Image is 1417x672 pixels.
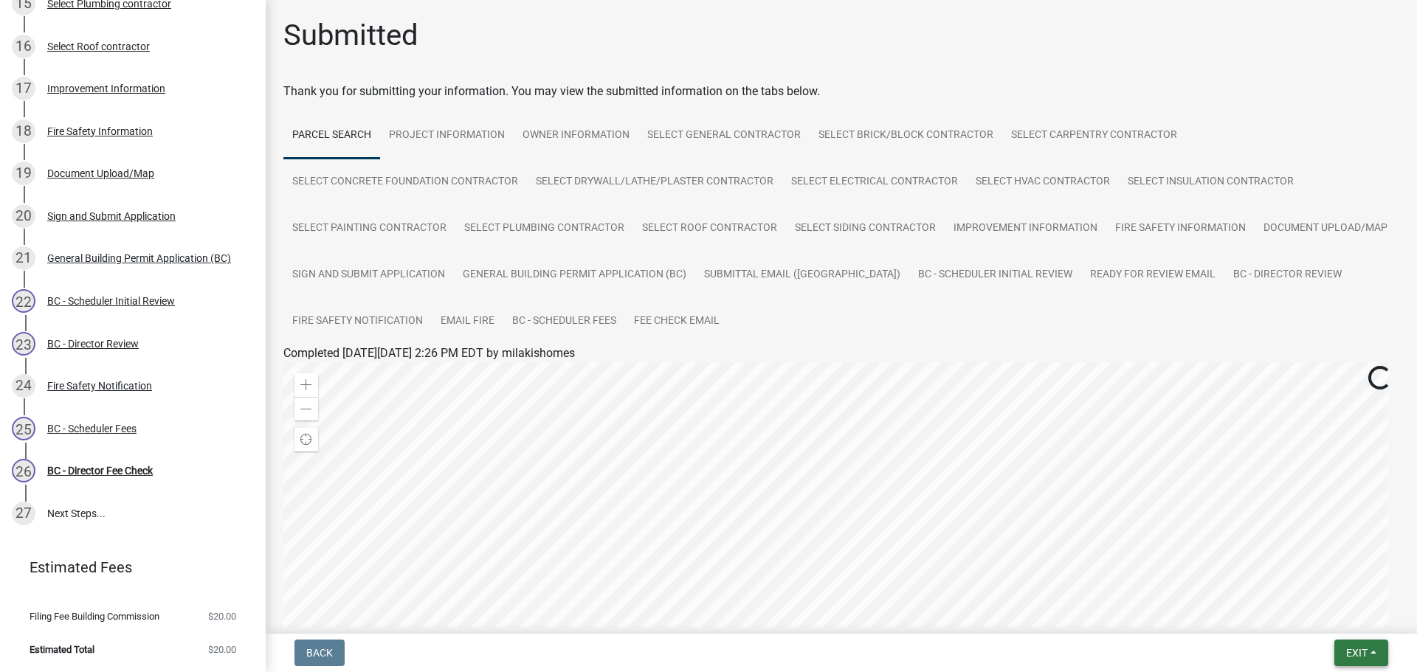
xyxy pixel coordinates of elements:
[633,205,786,252] a: Select Roof contractor
[967,159,1119,206] a: Select HVAC Contractor
[909,252,1081,299] a: BC - Scheduler Initial Review
[283,298,432,345] a: Fire Safety Notification
[1224,252,1351,299] a: BC - Director Review
[47,253,231,263] div: General Building Permit Application (BC)
[12,204,35,228] div: 20
[47,381,152,391] div: Fire Safety Notification
[208,645,236,654] span: $20.00
[47,83,165,94] div: Improvement Information
[47,126,153,136] div: Fire Safety Information
[638,112,810,159] a: Select General Contractor
[527,159,782,206] a: Select Drywall/Lathe/Plaster contractor
[47,211,176,221] div: Sign and Submit Application
[47,339,139,349] div: BC - Director Review
[810,112,1002,159] a: Select Brick/Block Contractor
[283,83,1399,100] div: Thank you for submitting your information. You may view the submitted information on the tabs below.
[782,159,967,206] a: Select Electrical contractor
[454,252,695,299] a: General Building Permit Application (BC)
[1106,205,1255,252] a: Fire Safety Information
[514,112,638,159] a: Owner Information
[12,332,35,356] div: 23
[455,205,633,252] a: Select Plumbing contractor
[30,612,159,621] span: Filing Fee Building Commission
[786,205,945,252] a: Select Siding contractor
[695,252,909,299] a: Submittal Email ([GEOGRAPHIC_DATA])
[1255,205,1396,252] a: Document Upload/Map
[380,112,514,159] a: Project Information
[12,77,35,100] div: 17
[30,645,94,654] span: Estimated Total
[625,298,728,345] a: Fee Check Email
[294,428,318,451] div: Find my location
[283,18,418,53] h1: Submitted
[12,289,35,313] div: 22
[432,298,503,345] a: Email Fire
[12,119,35,143] div: 18
[283,159,527,206] a: Select Concrete Foundation contractor
[12,35,35,58] div: 16
[294,397,318,420] div: Zoom out
[503,298,625,345] a: BC - Scheduler Fees
[12,459,35,482] div: 26
[12,374,35,398] div: 24
[1119,159,1303,206] a: Select Insulation contractor
[283,346,575,360] span: Completed [DATE][DATE] 2:26 PM EDT by milakishomes
[283,205,455,252] a: Select Painting contractor
[12,246,35,270] div: 21
[1081,252,1224,299] a: Ready for Review Email
[12,553,242,582] a: Estimated Fees
[294,640,345,666] button: Back
[47,41,150,52] div: Select Roof contractor
[306,647,333,659] span: Back
[47,296,175,306] div: BC - Scheduler Initial Review
[1346,647,1368,659] span: Exit
[47,168,154,179] div: Document Upload/Map
[47,423,137,434] div: BC - Scheduler Fees
[208,612,236,621] span: $20.00
[47,465,153,476] div: BC - Director Fee Check
[294,373,318,397] div: Zoom in
[12,502,35,525] div: 27
[945,205,1106,252] a: Improvement Information
[1002,112,1186,159] a: Select Carpentry contractor
[12,417,35,440] div: 25
[1334,640,1388,666] button: Exit
[283,112,380,159] a: Parcel search
[12,162,35,185] div: 19
[283,252,454,299] a: Sign and Submit Application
